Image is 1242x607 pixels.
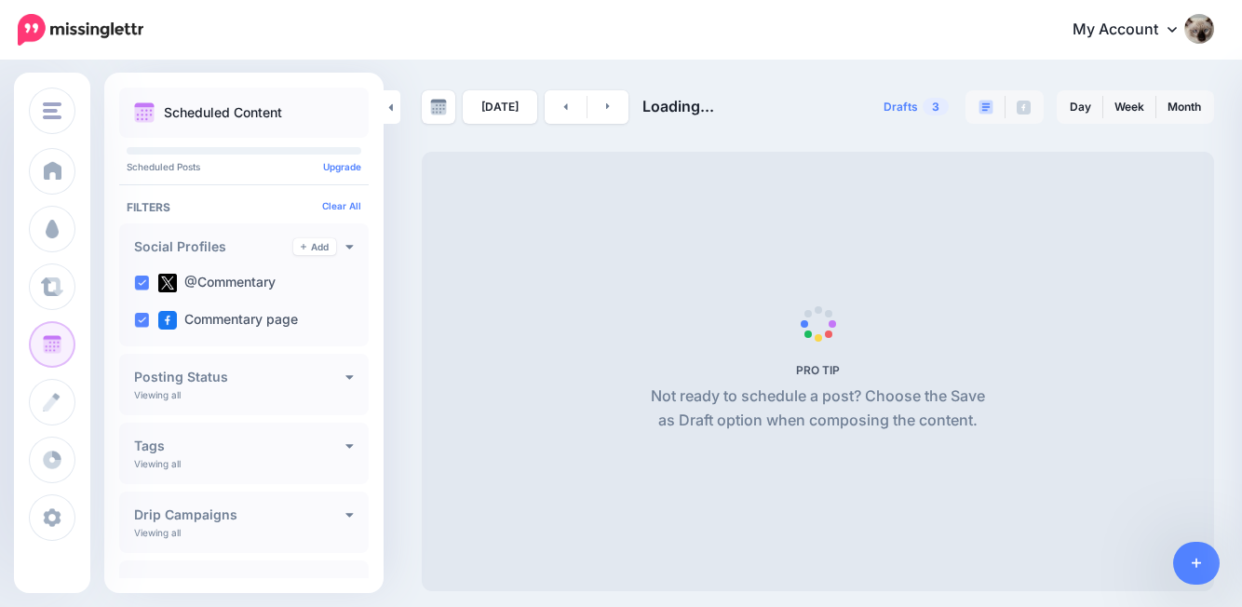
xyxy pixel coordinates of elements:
label: @Commentary [158,274,276,292]
span: Loading... [642,97,714,115]
img: facebook-grey-square.png [1017,101,1031,115]
label: Commentary page [158,311,298,330]
img: paragraph-boxed.png [979,100,993,115]
a: Week [1103,92,1155,122]
img: calendar-grey-darker.png [430,99,447,115]
p: Scheduled Posts [127,162,361,171]
h4: Posting Status [134,371,345,384]
img: Missinglettr [18,14,143,46]
h4: Social Profiles [134,240,293,253]
a: Clear All [322,200,361,211]
h5: PRO TIP [643,363,992,377]
span: 3 [923,98,949,115]
a: Drafts3 [872,90,960,124]
img: twitter-square.png [158,274,177,292]
a: [DATE] [463,90,537,124]
h4: Filters [127,200,361,214]
h4: Users [134,577,345,590]
p: Not ready to schedule a post? Choose the Save as Draft option when composing the content. [643,384,992,433]
img: menu.png [43,102,61,119]
p: Viewing all [134,527,181,538]
h4: Drip Campaigns [134,508,345,521]
a: My Account [1054,7,1214,53]
p: Scheduled Content [164,106,282,119]
img: facebook-square.png [158,311,177,330]
h4: Tags [134,439,345,452]
img: calendar.png [134,102,155,123]
span: Drafts [884,101,918,113]
a: Month [1156,92,1212,122]
a: Add [293,238,336,255]
a: Upgrade [323,161,361,172]
p: Viewing all [134,458,181,469]
a: Day [1059,92,1102,122]
p: Viewing all [134,389,181,400]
